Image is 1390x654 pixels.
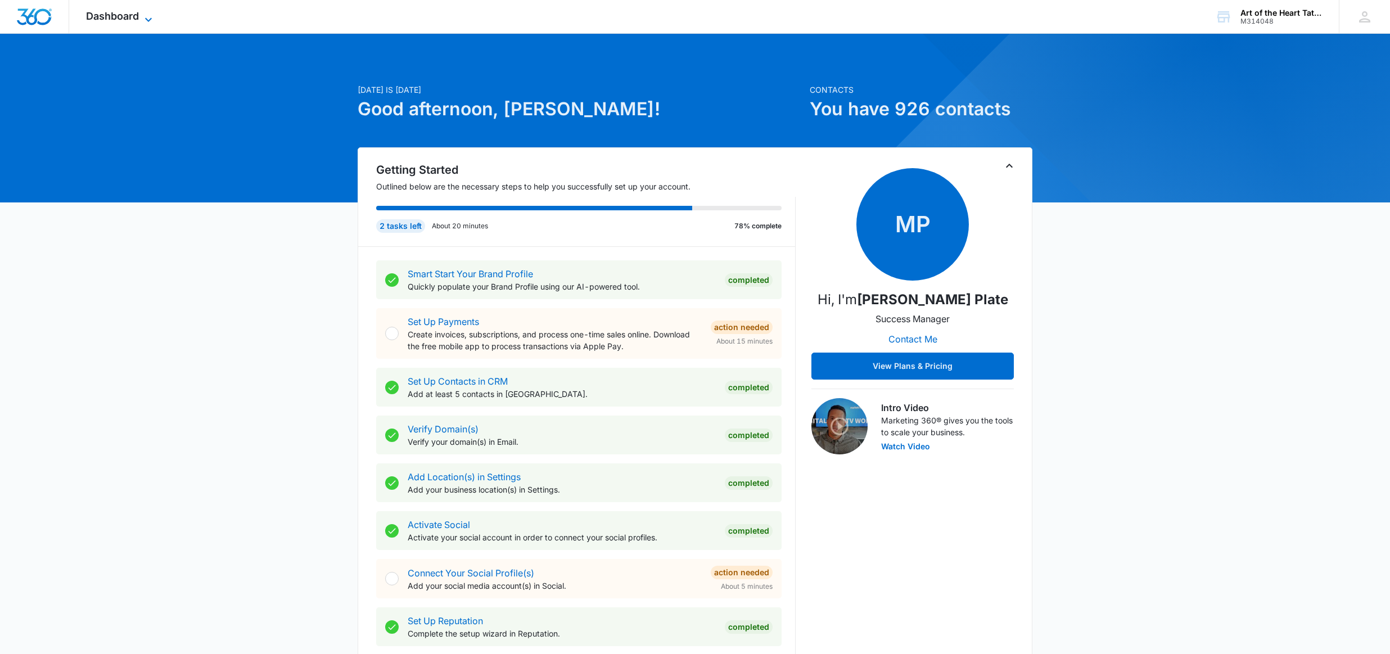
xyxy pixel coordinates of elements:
[408,376,508,387] a: Set Up Contacts in CRM
[716,336,773,346] span: About 15 minutes
[881,401,1014,414] h3: Intro Video
[408,328,702,352] p: Create invoices, subscriptions, and process one-time sales online. Download the free mobile app t...
[725,273,773,287] div: Completed
[408,436,716,448] p: Verify your domain(s) in Email.
[86,10,139,22] span: Dashboard
[725,620,773,634] div: Completed
[408,531,716,543] p: Activate your social account in order to connect your social profiles.
[875,312,950,326] p: Success Manager
[810,84,1032,96] p: Contacts
[408,281,716,292] p: Quickly populate your Brand Profile using our AI-powered tool.
[811,353,1014,380] button: View Plans & Pricing
[408,388,716,400] p: Add at least 5 contacts in [GEOGRAPHIC_DATA].
[725,476,773,490] div: Completed
[856,168,969,281] span: MP
[725,381,773,394] div: Completed
[711,321,773,334] div: Action Needed
[408,316,479,327] a: Set Up Payments
[408,423,479,435] a: Verify Domain(s)
[857,291,1008,308] strong: [PERSON_NAME] Plate
[408,567,534,579] a: Connect Your Social Profile(s)
[1003,159,1016,173] button: Toggle Collapse
[811,398,868,454] img: Intro Video
[408,519,470,530] a: Activate Social
[721,581,773,592] span: About 5 minutes
[725,524,773,538] div: Completed
[376,181,796,192] p: Outlined below are the necessary steps to help you successfully set up your account.
[408,615,483,626] a: Set Up Reputation
[358,84,803,96] p: [DATE] is [DATE]
[877,326,949,353] button: Contact Me
[408,628,716,639] p: Complete the setup wizard in Reputation.
[734,221,782,231] p: 78% complete
[376,219,425,233] div: 2 tasks left
[810,96,1032,123] h1: You have 926 contacts
[376,161,796,178] h2: Getting Started
[711,566,773,579] div: Action Needed
[881,414,1014,438] p: Marketing 360® gives you the tools to scale your business.
[358,96,803,123] h1: Good afternoon, [PERSON_NAME]!
[881,443,930,450] button: Watch Video
[408,471,521,482] a: Add Location(s) in Settings
[432,221,488,231] p: About 20 minutes
[1240,17,1323,25] div: account id
[408,484,716,495] p: Add your business location(s) in Settings.
[818,290,1008,310] p: Hi, I'm
[1240,8,1323,17] div: account name
[408,580,702,592] p: Add your social media account(s) in Social.
[725,429,773,442] div: Completed
[408,268,533,279] a: Smart Start Your Brand Profile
